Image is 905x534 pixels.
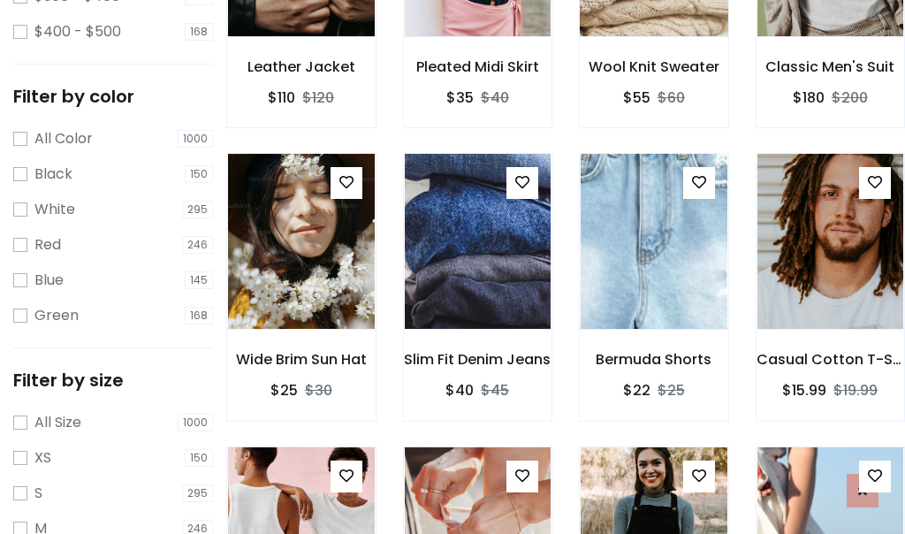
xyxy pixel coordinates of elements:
[833,380,878,400] del: $19.99
[185,271,213,289] span: 145
[185,23,213,41] span: 168
[832,88,868,108] del: $200
[270,382,298,399] h6: $25
[481,88,509,108] del: $40
[34,483,42,504] label: S
[34,164,72,185] label: Black
[178,130,213,148] span: 1000
[182,201,213,218] span: 295
[580,351,728,368] h6: Bermuda Shorts
[782,382,826,399] h6: $15.99
[227,351,376,368] h6: Wide Brim Sun Hat
[182,236,213,254] span: 246
[445,382,474,399] h6: $40
[13,370,213,391] h5: Filter by size
[623,89,650,106] h6: $55
[757,351,905,368] h6: Casual Cotton T-Shirt
[268,89,295,106] h6: $110
[185,165,213,183] span: 150
[580,58,728,75] h6: Wool Knit Sweater
[757,58,905,75] h6: Classic Men's Suit
[34,447,51,469] label: XS
[34,270,64,291] label: Blue
[404,351,552,368] h6: Slim Fit Denim Jeans
[481,380,509,400] del: $45
[658,88,685,108] del: $60
[34,412,81,433] label: All Size
[182,484,213,502] span: 295
[178,414,213,431] span: 1000
[13,86,213,107] h5: Filter by color
[446,89,474,106] h6: $35
[302,88,334,108] del: $120
[34,199,75,220] label: White
[623,382,650,399] h6: $22
[658,380,685,400] del: $25
[34,128,93,149] label: All Color
[227,58,376,75] h6: Leather Jacket
[185,449,213,467] span: 150
[793,89,825,106] h6: $180
[34,305,79,326] label: Green
[305,380,332,400] del: $30
[34,21,121,42] label: $400 - $500
[404,58,552,75] h6: Pleated Midi Skirt
[34,234,61,256] label: Red
[185,307,213,324] span: 168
